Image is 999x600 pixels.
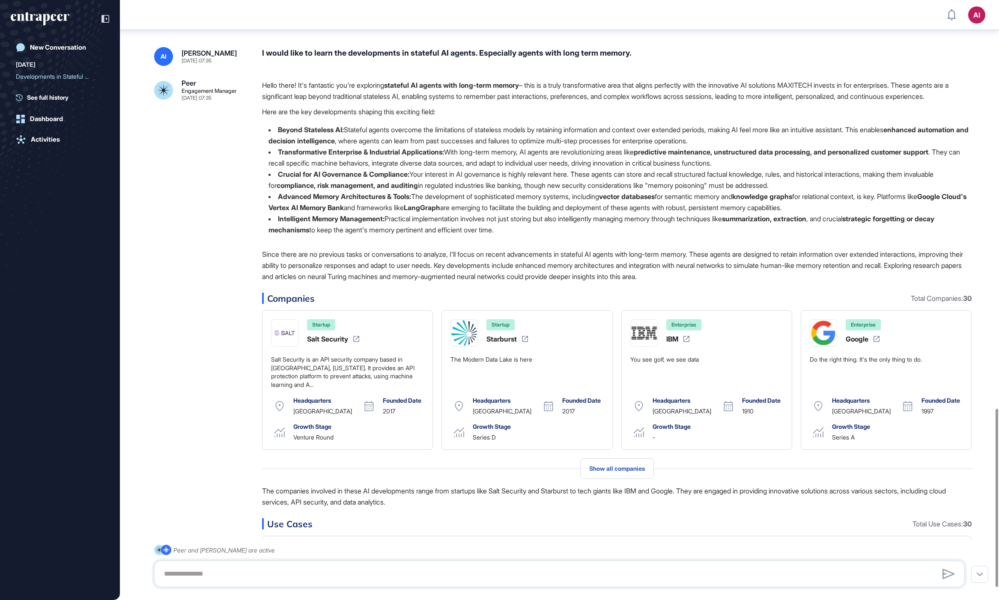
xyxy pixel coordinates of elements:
[846,336,868,342] div: Google
[832,434,855,441] div: Series A
[293,434,334,441] div: Venture Round
[277,181,418,190] strong: compliance, risk management, and auditing
[293,397,331,404] div: Headquarters
[666,336,678,342] div: IBM
[634,148,928,156] strong: predictive maintenance, unstructured data processing, and personalized customer support
[921,397,960,404] div: Founded Date
[653,397,690,404] div: Headquarters
[293,423,331,430] div: Growth Stage
[262,485,972,508] p: The companies involved in these AI developments range from startups like Salt Security and Starbu...
[486,336,517,342] div: Starburst
[262,518,972,529] div: Use Cases
[963,294,972,303] b: 30
[278,192,411,201] strong: Advanced Memory Architectures & Tools:
[278,125,344,134] strong: Beyond Stateless AI:
[968,6,985,24] button: AI
[666,319,701,330] div: Enterprise
[262,124,972,146] li: Stateful agents overcome the limitations of stateless models by retaining information and context...
[810,355,922,364] div: Do the right thing. It's the only thing to do.
[16,70,97,83] div: Developments in Stateful ...
[450,355,532,364] div: The Modern Data Lake is here
[271,355,424,389] div: Salt Security is an API security company based in [GEOGRAPHIC_DATA], [US_STATE]. It provides an A...
[16,70,104,83] div: Developments in Stateful AI Agents with Long-Term Memory
[278,148,444,156] strong: Transformative Enterprise & Industrial Applications:
[562,397,601,404] div: Founded Date
[262,47,972,66] div: I would like to learn the developments in stateful AI agents. Especially agents with long term me...
[11,131,109,148] a: Activities
[161,53,167,60] span: AI
[182,95,212,101] div: [DATE] 07:35
[963,520,972,528] b: 30
[383,397,421,404] div: Founded Date
[262,213,972,235] li: Practical implementation involves not just storing but also intelligently managing memory through...
[846,319,881,330] div: Enterprise
[742,408,754,415] div: 1910
[599,192,655,201] strong: vector databases
[16,93,109,102] a: See full history
[278,214,385,223] strong: Intelligent Memory Management:
[271,320,298,346] img: Salt Security-logo
[11,12,69,26] div: entrapeer-logo
[722,214,806,223] strong: summarization, extraction
[384,81,519,89] strong: stateful AI agents with long-term memory
[383,408,395,415] div: 2017
[307,319,335,330] div: Startup
[630,355,699,364] div: You see golf, we see data
[631,320,657,346] img: IBM-logo
[16,59,36,70] div: [DATE]
[589,465,645,472] span: Show all companies
[262,169,972,191] li: Your interest in AI governance is highly relevant here. These agents can store and recall structu...
[182,88,237,94] div: Engagement Manager
[473,397,510,404] div: Headquarters
[473,408,531,415] div: [GEOGRAPHIC_DATA]
[562,408,575,415] div: 2017
[404,203,440,212] strong: LangGraph
[182,58,212,63] div: [DATE] 07:35
[921,408,933,415] div: 1997
[11,39,109,56] a: New Conversation
[742,397,781,404] div: Founded Date
[473,423,511,430] div: Growth Stage
[262,293,972,304] div: Companies
[653,423,691,430] div: Growth Stage
[293,408,352,415] div: [GEOGRAPHIC_DATA]
[30,44,86,51] div: New Conversation
[732,192,792,201] strong: knowledge graphs
[486,319,515,330] div: Startup
[173,545,275,555] div: Peer and [PERSON_NAME] are active
[11,110,109,128] a: Dashboard
[182,80,196,86] div: Peer
[262,80,972,102] p: Hello there! It's fantastic you're exploring – this is a truly transformative area that aligns pe...
[832,423,870,430] div: Growth Stage
[653,408,711,415] div: [GEOGRAPHIC_DATA]
[262,249,972,282] p: Since there are no previous tasks or conversations to analyze, I'll focus on recent advancements ...
[30,115,63,123] div: Dashboard
[278,170,409,178] strong: Crucial for AI Governance & Compliance:
[262,146,972,169] li: With long-term memory, AI agents are revolutionizing areas like . They can recall specific machin...
[653,434,655,441] div: -
[27,93,69,102] span: See full history
[451,320,477,346] img: Starburst-logo
[262,106,972,117] p: Here are the key developments shaping this exciting field:
[473,434,496,441] div: Series D
[832,397,870,404] div: Headquarters
[832,408,891,415] div: [GEOGRAPHIC_DATA]
[911,295,972,302] div: Total Companies:
[810,320,837,346] img: Google-logo
[182,50,237,56] div: [PERSON_NAME]
[913,520,972,527] div: Total Use Cases:
[31,136,60,143] div: Activities
[262,191,972,213] li: The development of sophisticated memory systems, including for semantic memory and for relational...
[307,336,348,342] div: Salt Security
